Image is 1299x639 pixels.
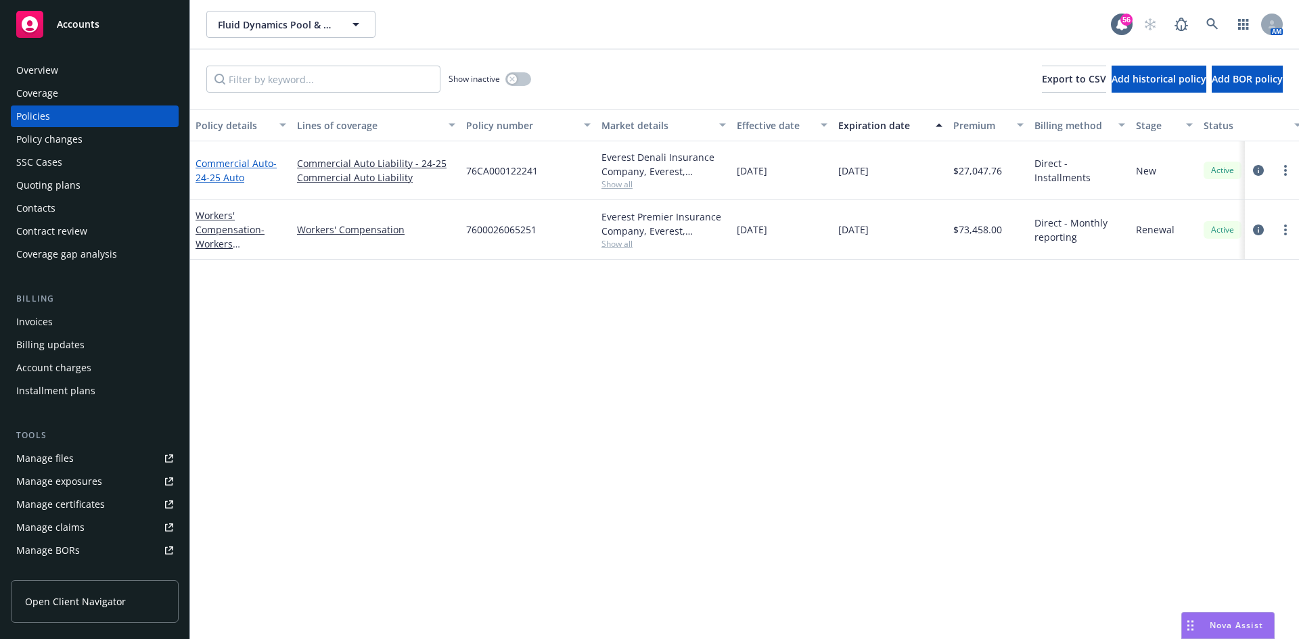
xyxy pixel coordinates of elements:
div: Manage exposures [16,471,102,492]
span: Fluid Dynamics Pool & Spa [218,18,335,32]
div: Lines of coverage [297,118,440,133]
a: Billing updates [11,334,179,356]
span: [DATE] [737,164,767,178]
a: Report a Bug [1168,11,1195,38]
span: $27,047.76 [953,164,1002,178]
a: Contract review [11,220,179,242]
div: Coverage [16,82,58,104]
div: Summary of insurance [16,563,119,584]
button: Stage [1131,109,1198,141]
a: SSC Cases [11,151,179,173]
span: Renewal [1136,222,1175,237]
button: Lines of coverage [292,109,461,141]
span: Active [1209,224,1236,236]
a: Quoting plans [11,174,179,196]
input: Filter by keyword... [206,66,440,93]
a: Invoices [11,311,179,333]
a: Manage files [11,448,179,469]
a: Policies [11,105,179,127]
div: Contract review [16,220,87,242]
a: Accounts [11,5,179,43]
div: Everest Premier Insurance Company, Everest, Arrowhead General Insurance Agency, Inc. [601,210,726,238]
span: $73,458.00 [953,222,1002,237]
div: Market details [601,118,711,133]
a: Switch app [1230,11,1257,38]
button: Market details [596,109,731,141]
a: Manage certificates [11,494,179,515]
div: Policy details [196,118,271,133]
div: Billing updates [16,334,85,356]
a: Summary of insurance [11,563,179,584]
span: Show all [601,238,726,250]
div: Manage certificates [16,494,105,515]
a: more [1277,162,1294,179]
a: Workers' Compensation [297,222,455,237]
a: Coverage [11,82,179,104]
div: Tools [11,429,179,442]
span: Export to CSV [1042,72,1106,85]
div: Contacts [16,197,55,219]
a: Manage claims [11,517,179,538]
span: Show all [601,179,726,190]
a: Coverage gap analysis [11,243,179,265]
a: Manage BORs [11,540,179,561]
a: Commercial Auto Liability - 24-25 Commercial Auto Liability [297,156,455,185]
a: Policy changes [11,128,179,150]
button: Policy number [461,109,596,141]
span: [DATE] [737,222,767,237]
div: Manage claims [16,517,85,538]
span: 7600026065251 [466,222,537,237]
div: Billing method [1034,118,1110,133]
a: Search [1199,11,1226,38]
span: Direct - Installments [1034,156,1125,185]
a: circleInformation [1250,222,1267,238]
div: Policy changes [16,128,83,150]
button: Effective date [731,109,833,141]
div: 56 [1120,14,1133,26]
div: Quoting plans [16,174,81,196]
span: Add historical policy [1112,72,1206,85]
a: Installment plans [11,380,179,402]
span: Nova Assist [1210,619,1263,631]
span: [DATE] [838,222,869,237]
div: Effective date [737,118,813,133]
div: Coverage gap analysis [16,243,117,265]
div: Drag to move [1182,613,1199,638]
a: Commercial Auto [196,157,277,184]
div: Status [1204,118,1286,133]
span: Direct - Monthly reporting [1034,216,1125,244]
div: Invoices [16,311,53,333]
div: Policy number [466,118,576,133]
button: Premium [948,109,1029,141]
button: Add BOR policy [1212,66,1283,93]
span: Open Client Navigator [25,594,126,609]
a: circleInformation [1250,162,1267,179]
a: Contacts [11,197,179,219]
div: Manage BORs [16,540,80,561]
span: Active [1209,164,1236,176]
a: Manage exposures [11,471,179,492]
div: Policies [16,105,50,127]
a: Start snowing [1137,11,1164,38]
button: Billing method [1029,109,1131,141]
button: Export to CSV [1042,66,1106,93]
button: Add historical policy [1112,66,1206,93]
a: Workers' Compensation [196,209,278,279]
button: Nova Assist [1181,612,1275,639]
div: Billing [11,292,179,306]
div: Manage files [16,448,74,469]
div: Stage [1136,118,1178,133]
a: more [1277,222,1294,238]
div: SSC Cases [16,151,62,173]
button: Expiration date [833,109,948,141]
button: Fluid Dynamics Pool & Spa [206,11,375,38]
a: Account charges [11,357,179,379]
div: Premium [953,118,1009,133]
div: Overview [16,60,58,81]
span: Add BOR policy [1212,72,1283,85]
div: Account charges [16,357,91,379]
button: Policy details [190,109,292,141]
span: Show inactive [449,73,500,85]
div: Expiration date [838,118,928,133]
